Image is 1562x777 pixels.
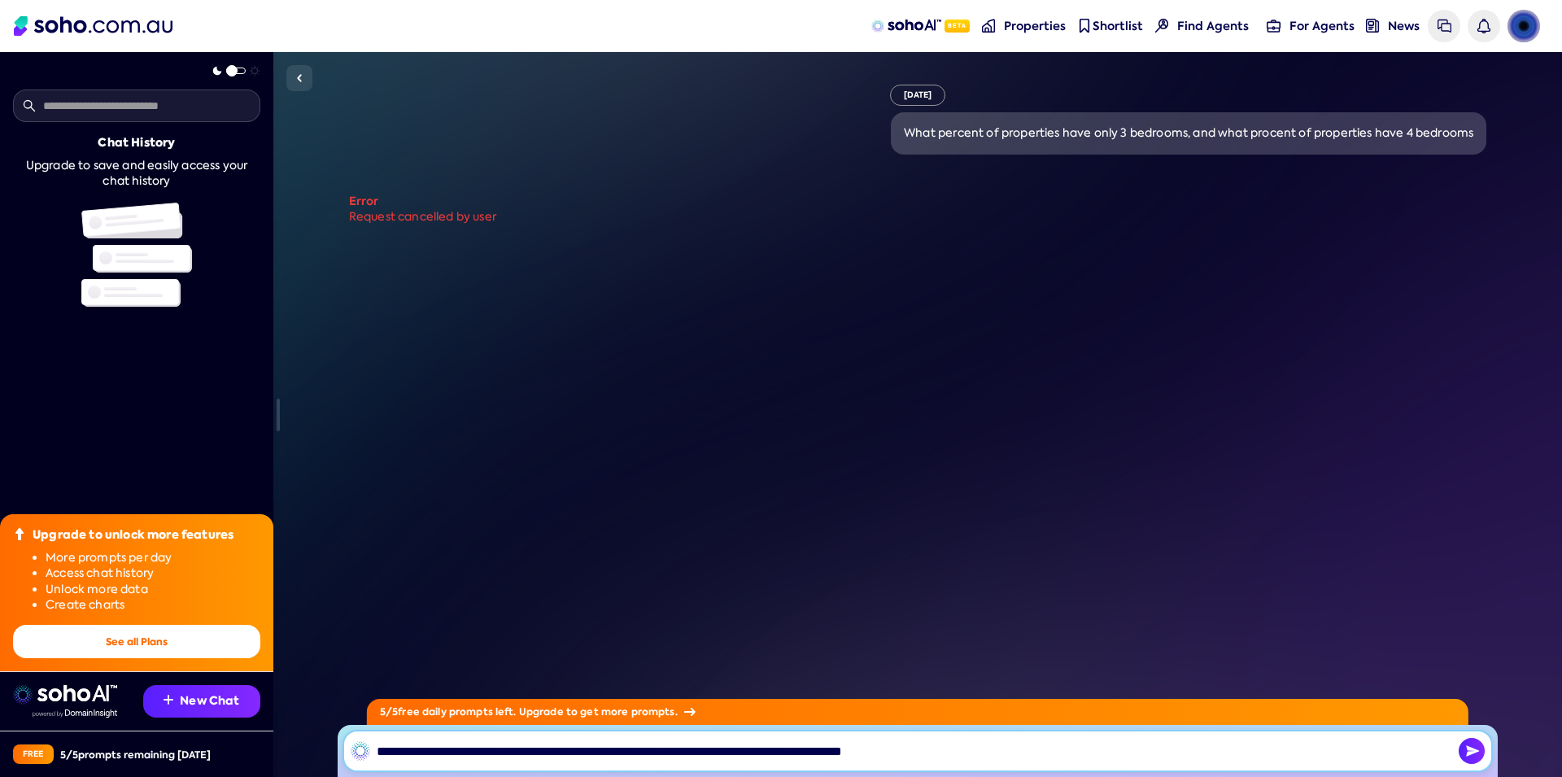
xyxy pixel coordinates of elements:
[351,741,370,761] img: SohoAI logo black
[46,565,260,582] li: Access chat history
[1388,18,1420,34] span: News
[81,203,192,307] img: Chat history illustration
[33,709,117,718] img: Data provided by Domain Insight
[1459,738,1485,764] button: Send
[982,19,996,33] img: properties-nav icon
[1428,10,1460,42] a: Messages
[13,625,260,658] button: See all Plans
[1155,19,1169,33] img: Find agents icon
[1366,19,1380,33] img: news-nav icon
[1177,18,1249,34] span: Find Agents
[1477,19,1490,33] img: bell icon
[349,209,1487,225] div: Request cancelled by user
[1459,738,1485,764] img: Send icon
[904,125,1473,142] div: What percent of properties have only 3 bedrooms, and what procent of properties have 4 bedrooms
[1507,10,1540,42] img: Avatar of Damian Brkic
[13,527,26,540] img: Upgrade icon
[46,550,260,566] li: More prompts per day
[890,85,946,106] div: [DATE]
[1468,10,1500,42] a: Notifications
[290,68,309,88] img: Sidebar toggle icon
[33,527,233,543] div: Upgrade to unlock more features
[684,708,696,716] img: Arrow icon
[14,16,172,36] img: Soho Logo
[871,20,940,33] img: sohoAI logo
[1093,18,1143,34] span: Shortlist
[46,597,260,613] li: Create charts
[13,685,117,705] img: sohoai logo
[13,744,54,764] div: Free
[349,194,1487,210] div: Error
[1267,19,1281,33] img: for-agents-nav icon
[46,582,260,598] li: Unlock more data
[1004,18,1066,34] span: Properties
[143,685,260,718] button: New Chat
[1077,19,1091,33] img: shortlist-nav icon
[60,748,211,762] div: 5 / 5 prompts remaining [DATE]
[164,695,173,705] img: Recommendation icon
[98,135,175,151] div: Chat History
[945,20,970,33] span: Beta
[13,158,260,190] div: Upgrade to save and easily access your chat history
[1289,18,1355,34] span: For Agents
[1438,19,1451,33] img: messages icon
[367,699,1468,725] div: 5 / 5 free daily prompts left. Upgrade to get more prompts.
